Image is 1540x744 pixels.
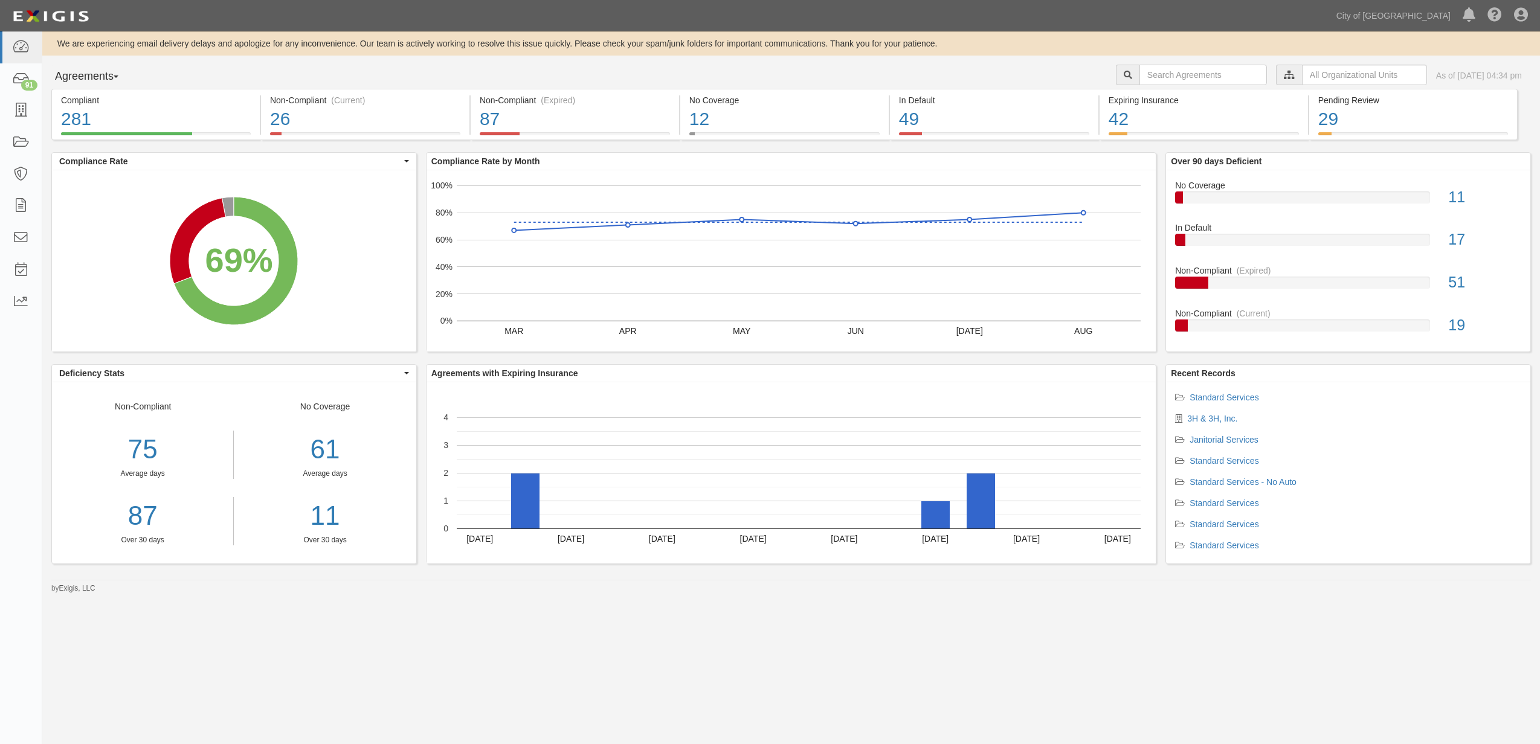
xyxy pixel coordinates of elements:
[443,468,448,478] text: 2
[1436,69,1522,82] div: As of [DATE] 04:34 pm
[541,94,575,106] div: (Expired)
[270,94,460,106] div: Non-Compliant (Current)
[443,496,448,505] text: 1
[1439,315,1530,336] div: 19
[1175,222,1521,265] a: In Default17
[431,156,540,166] b: Compliance Rate by Month
[1104,534,1131,544] text: [DATE]
[1309,132,1518,142] a: Pending Review29
[890,132,1098,142] a: In Default49
[956,326,982,336] text: [DATE]
[1190,393,1258,402] a: Standard Services
[1190,456,1258,466] a: Standard Services
[59,367,401,379] span: Deficiency Stats
[436,262,453,272] text: 40%
[1139,65,1267,85] input: Search Agreements
[649,534,675,544] text: [DATE]
[1171,368,1236,378] b: Recent Records
[52,170,416,351] svg: A chart.
[680,132,889,142] a: No Coverage12
[52,469,233,479] div: Average days
[243,535,407,545] div: Over 30 days
[61,106,251,132] div: 281
[52,400,234,545] div: Non-Compliant
[1166,265,1530,277] div: Non-Compliant
[1109,94,1299,106] div: Expiring Insurance
[480,94,670,106] div: Non-Compliant (Expired)
[619,326,637,336] text: APR
[558,534,584,544] text: [DATE]
[261,132,469,142] a: Non-Compliant(Current)26
[59,584,95,592] a: Exigis, LLC
[689,94,880,106] div: No Coverage
[1100,132,1308,142] a: Expiring Insurance42
[431,368,578,378] b: Agreements with Expiring Insurance
[431,181,453,190] text: 100%
[52,431,233,469] div: 75
[436,289,453,298] text: 20%
[899,94,1089,106] div: In Default
[21,80,37,91] div: 91
[480,106,670,132] div: 87
[1302,65,1427,85] input: All Organizational Units
[922,534,949,544] text: [DATE]
[1187,414,1237,423] a: 3H & 3H, Inc.
[847,326,863,336] text: JUN
[689,106,880,132] div: 12
[9,5,92,27] img: logo-5460c22ac91f19d4615b14bd174203de0afe785f0fc80cf4dbbc73dc1793850b.png
[739,534,766,544] text: [DATE]
[471,132,679,142] a: Non-Compliant(Expired)87
[899,106,1089,132] div: 49
[1190,498,1258,508] a: Standard Services
[1190,435,1258,444] a: Janitorial Services
[52,365,416,382] button: Deficiency Stats
[61,94,251,106] div: Compliant
[52,535,233,545] div: Over 30 days
[1330,4,1457,28] a: City of [GEOGRAPHIC_DATA]
[1175,265,1521,307] a: Non-Compliant(Expired)51
[1171,156,1261,166] b: Over 90 days Deficient
[243,431,407,469] div: 61
[42,37,1540,50] div: We are experiencing email delivery delays and apologize for any inconvenience. Our team is active...
[1013,534,1040,544] text: [DATE]
[1439,229,1530,251] div: 17
[443,440,448,450] text: 3
[1190,540,1258,550] a: Standard Services
[1175,179,1521,222] a: No Coverage11
[270,106,460,132] div: 26
[436,208,453,217] text: 80%
[1487,8,1502,23] i: Help Center - Complianz
[243,497,407,535] a: 11
[733,326,751,336] text: MAY
[243,469,407,479] div: Average days
[51,65,142,89] button: Agreements
[466,534,493,544] text: [DATE]
[831,534,857,544] text: [DATE]
[1318,94,1508,106] div: Pending Review
[1318,106,1508,132] div: 29
[1166,179,1530,191] div: No Coverage
[427,382,1156,563] svg: A chart.
[205,236,272,284] div: 69%
[427,170,1156,351] svg: A chart.
[331,94,365,106] div: (Current)
[51,132,260,142] a: Compliant281
[504,326,523,336] text: MAR
[443,412,448,422] text: 4
[436,235,453,245] text: 60%
[59,155,401,167] span: Compliance Rate
[1439,272,1530,293] div: 51
[1175,307,1521,341] a: Non-Compliant(Current)19
[1166,222,1530,234] div: In Default
[234,400,416,545] div: No Coverage
[52,497,233,535] a: 87
[1190,519,1258,529] a: Standard Services
[1109,106,1299,132] div: 42
[1074,326,1092,336] text: AUG
[440,316,453,325] text: 0%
